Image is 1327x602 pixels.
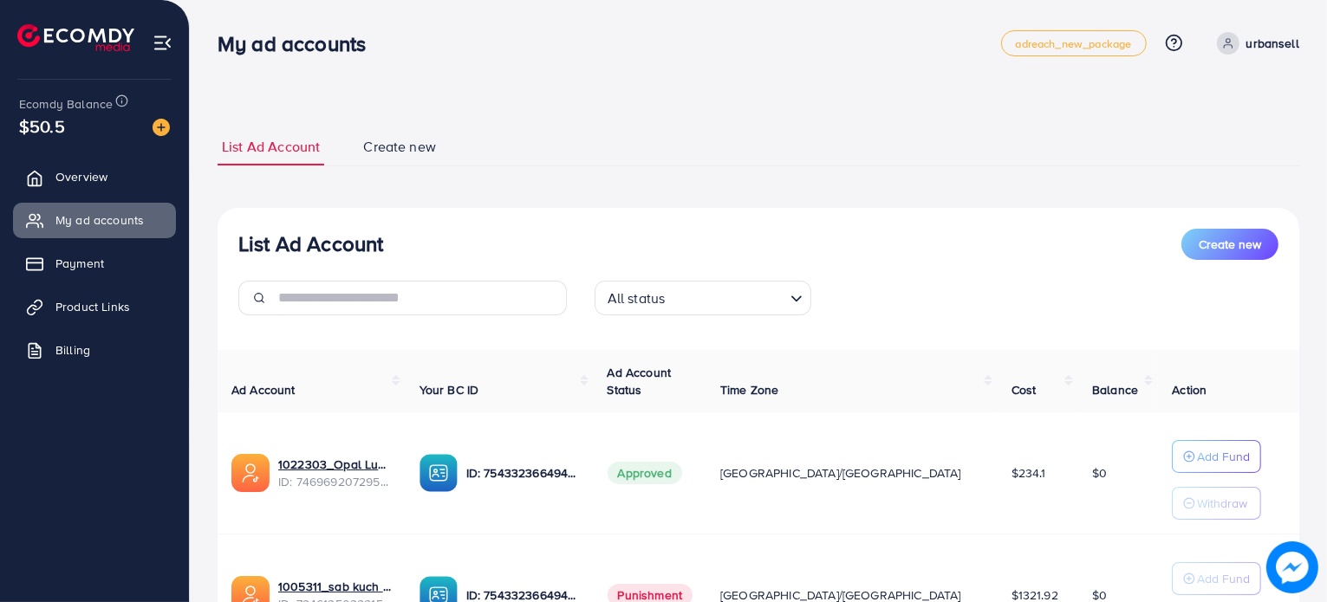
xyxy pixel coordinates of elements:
[153,33,172,53] img: menu
[595,281,811,315] div: Search for option
[278,456,392,491] div: <span class='underline'>1022303_Opal Luxe_1739173220495</span></br>7469692072954560529
[1092,464,1107,482] span: $0
[13,159,176,194] a: Overview
[55,255,104,272] span: Payment
[1199,236,1261,253] span: Create new
[17,24,134,51] img: logo
[231,381,296,398] span: Ad Account
[1012,464,1046,482] span: $234.1
[420,454,458,492] img: ic-ba-acc.ded83a64.svg
[1172,562,1261,595] button: Add Fund
[19,113,65,139] span: $50.5
[1001,30,1147,56] a: adreach_new_package
[55,341,90,359] span: Billing
[55,298,130,315] span: Product Links
[13,203,176,237] a: My ad accounts
[670,282,783,311] input: Search for option
[1016,38,1132,49] span: adreach_new_package
[1172,440,1261,473] button: Add Fund
[13,289,176,324] a: Product Links
[1172,487,1261,520] button: Withdraw
[1197,493,1247,514] p: Withdraw
[13,246,176,281] a: Payment
[1197,568,1250,589] p: Add Fund
[1172,381,1207,398] span: Action
[720,464,961,482] span: [GEOGRAPHIC_DATA]/[GEOGRAPHIC_DATA]
[1181,229,1278,260] button: Create new
[420,381,479,398] span: Your BC ID
[231,454,270,492] img: ic-ads-acc.e4c84228.svg
[218,31,380,56] h3: My ad accounts
[1246,33,1299,54] p: urbansell
[608,364,672,398] span: Ad Account Status
[466,463,580,483] p: ID: 7543323664944037904
[153,119,170,136] img: image
[363,137,436,157] span: Create new
[1197,446,1250,467] p: Add Fund
[604,286,669,311] span: All status
[278,473,392,490] span: ID: 7469692072954560529
[19,95,113,113] span: Ecomdy Balance
[278,578,392,595] a: 1005311_sab kuch wala_1710405362810
[1092,381,1138,398] span: Balance
[222,137,320,157] span: List Ad Account
[55,211,144,229] span: My ad accounts
[238,231,383,256] h3: List Ad Account
[608,462,682,484] span: Approved
[1210,32,1299,55] a: urbansell
[13,333,176,367] a: Billing
[720,381,778,398] span: Time Zone
[278,456,392,473] a: 1022303_Opal Luxe_1739173220495
[55,168,107,185] span: Overview
[1012,381,1037,398] span: Cost
[1266,541,1317,592] img: image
